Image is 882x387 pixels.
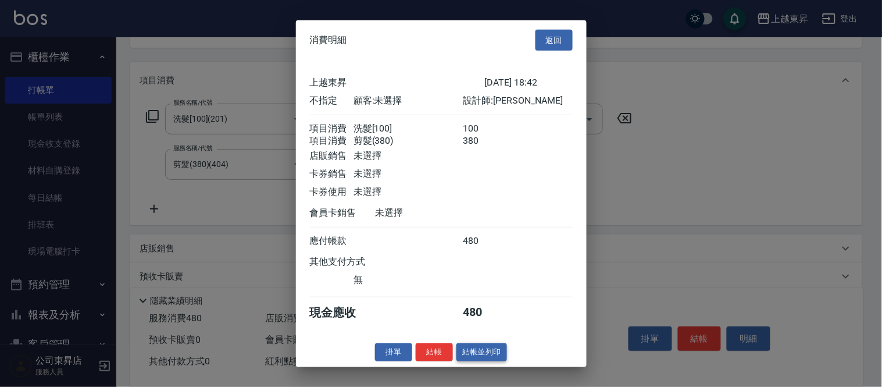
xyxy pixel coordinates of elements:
div: 洗髮[100] [353,123,463,135]
div: 未選擇 [353,150,463,162]
div: 100 [463,123,506,135]
div: [DATE] 18:42 [485,77,573,89]
div: 卡券銷售 [310,168,353,180]
div: 會員卡銷售 [310,207,376,219]
button: 結帳 [416,343,453,361]
div: 480 [463,305,506,321]
div: 設計師: [PERSON_NAME] [463,95,572,107]
div: 未選擇 [353,168,463,180]
div: 480 [463,235,506,247]
div: 其他支付方式 [310,256,398,268]
div: 無 [353,274,463,286]
div: 380 [463,135,506,147]
div: 上越東昇 [310,77,485,89]
span: 消費明細 [310,34,347,46]
button: 結帳並列印 [456,343,507,361]
div: 未選擇 [353,186,463,198]
div: 現金應收 [310,305,376,321]
div: 店販銷售 [310,150,353,162]
div: 不指定 [310,95,353,107]
div: 項目消費 [310,135,353,147]
button: 掛單 [375,343,412,361]
div: 顧客: 未選擇 [353,95,463,107]
div: 項目消費 [310,123,353,135]
div: 應付帳款 [310,235,353,247]
button: 返回 [535,29,573,51]
div: 未選擇 [376,207,485,219]
div: 剪髮(380) [353,135,463,147]
div: 卡券使用 [310,186,353,198]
